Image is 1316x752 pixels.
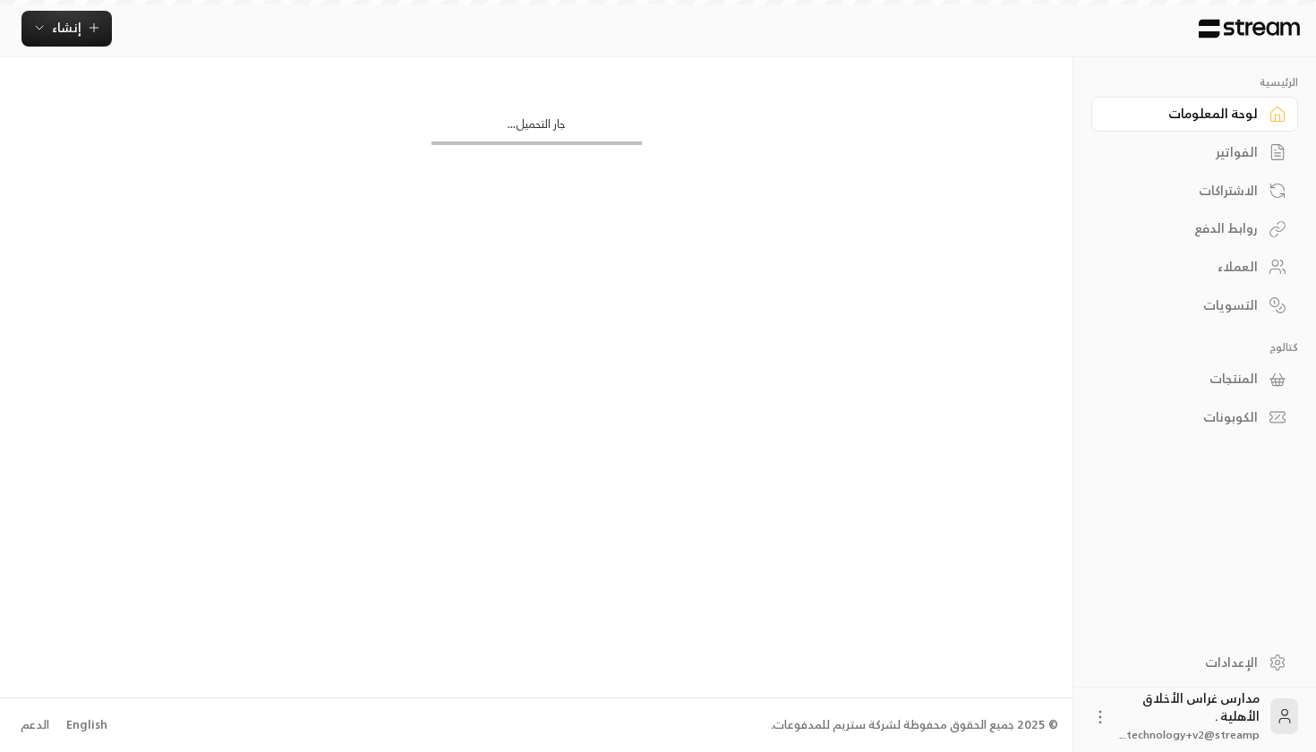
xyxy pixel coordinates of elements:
a: التسويات [1091,287,1298,322]
div: روابط الدفع [1114,219,1258,237]
a: الدعم [14,709,55,741]
p: كتالوج [1091,340,1298,355]
button: إنشاء [21,11,112,47]
a: العملاء [1091,250,1298,285]
img: Logo [1197,19,1302,38]
div: العملاء [1114,258,1258,276]
div: الكوبونات [1114,408,1258,426]
p: الرئيسية [1091,75,1298,90]
a: لوحة المعلومات [1091,97,1298,132]
a: الفواتير [1091,135,1298,170]
a: روابط الدفع [1091,211,1298,246]
div: التسويات [1114,296,1258,314]
span: إنشاء [52,16,81,38]
div: جار التحميل... [432,115,642,141]
a: الإعدادات [1091,645,1298,679]
div: مدارس غراس الأخلاق الأهلية . [1120,689,1260,743]
div: © 2025 جميع الحقوق محفوظة لشركة ستريم للمدفوعات. [771,716,1058,734]
span: technology+v2@streamp... [1120,725,1260,744]
div: لوحة المعلومات [1114,105,1258,123]
div: الاشتراكات [1114,182,1258,200]
a: الاشتراكات [1091,173,1298,208]
div: English [66,716,107,734]
div: المنتجات [1114,370,1258,388]
a: الكوبونات [1091,400,1298,435]
a: المنتجات [1091,362,1298,397]
div: الإعدادات [1114,654,1258,671]
div: الفواتير [1114,143,1258,161]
